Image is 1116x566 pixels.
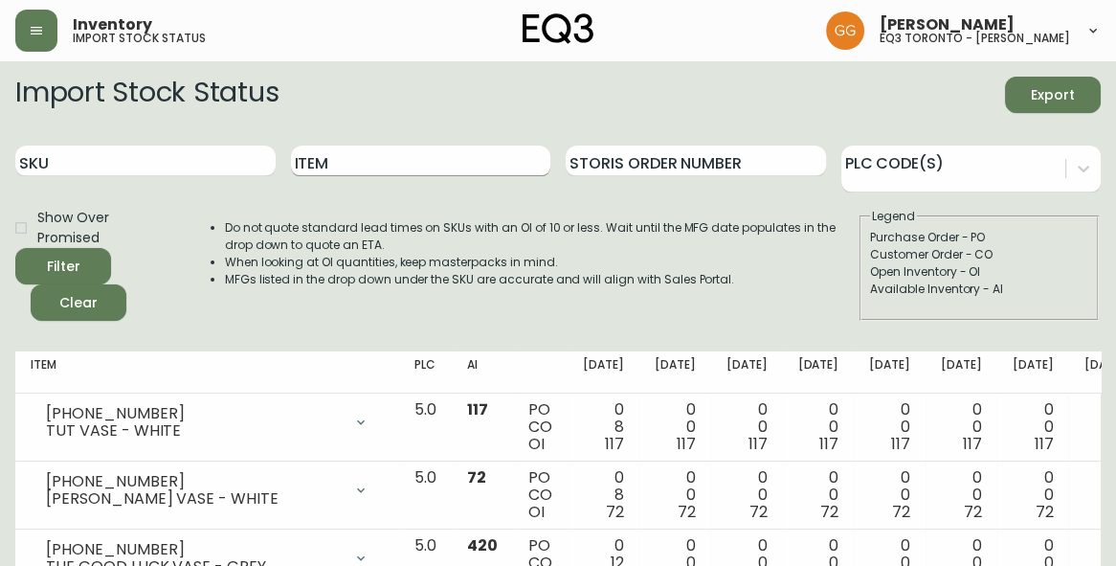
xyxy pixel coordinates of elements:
div: 0 0 [655,469,696,521]
div: [PHONE_NUMBER] [46,405,342,422]
span: 72 [467,466,486,488]
span: 117 [891,433,910,455]
span: 72 [820,501,838,523]
div: PO CO [528,469,552,521]
th: AI [452,351,513,394]
span: 420 [467,534,498,556]
span: [PERSON_NAME] [880,17,1015,33]
h2: Import Stock Status [15,77,279,113]
div: 0 8 [583,469,624,521]
span: 72 [964,501,982,523]
span: 117 [467,398,488,420]
span: Inventory [73,17,152,33]
div: [PERSON_NAME] VASE - WHITE [46,490,342,508]
h5: import stock status [73,33,206,44]
span: 117 [963,433,982,455]
div: Customer Order - CO [870,246,1088,263]
div: 0 0 [869,469,910,521]
div: [PHONE_NUMBER]TUT VASE - WHITE [31,401,384,443]
div: [PHONE_NUMBER] [46,541,342,558]
div: [PHONE_NUMBER] [46,473,342,490]
span: 72 [892,501,910,523]
span: 117 [1035,433,1054,455]
div: Available Inventory - AI [870,281,1088,298]
th: [DATE] [711,351,783,394]
span: OI [528,501,545,523]
span: Show Over Promised [37,208,171,248]
th: [DATE] [997,351,1069,394]
div: 0 0 [726,401,768,453]
li: When looking at OI quantities, keep masterpacks in mind. [225,254,858,271]
img: dbfc93a9366efef7dcc9a31eef4d00a7 [826,11,864,50]
th: [DATE] [568,351,639,394]
div: 0 0 [941,469,982,521]
div: [PHONE_NUMBER][PERSON_NAME] VASE - WHITE [31,469,384,511]
span: 117 [605,433,624,455]
div: 0 0 [1013,401,1054,453]
div: Filter [47,255,80,279]
li: MFGs listed in the drop down under the SKU are accurate and will align with Sales Portal. [225,271,858,288]
div: PO CO [528,401,552,453]
th: [DATE] [926,351,997,394]
span: 72 [678,501,696,523]
div: 0 0 [1013,469,1054,521]
div: TUT VASE - WHITE [46,422,342,440]
div: Open Inventory - OI [870,263,1088,281]
span: 72 [1036,501,1054,523]
span: 72 [606,501,624,523]
li: Do not quote standard lead times on SKUs with an OI of 10 or less. Wait until the MFG date popula... [225,219,858,254]
span: 72 [749,501,768,523]
span: Export [1020,83,1085,107]
div: 0 0 [797,401,838,453]
div: 0 0 [797,469,838,521]
td: 5.0 [399,462,452,530]
button: Clear [31,284,126,321]
th: [DATE] [854,351,926,394]
span: Clear [46,291,111,315]
div: 0 8 [583,401,624,453]
div: 0 0 [869,401,910,453]
span: 117 [819,433,838,455]
div: 0 0 [726,469,768,521]
span: 117 [748,433,768,455]
button: Filter [15,248,111,284]
h5: eq3 toronto - [PERSON_NAME] [880,33,1070,44]
img: logo [523,13,593,44]
td: 5.0 [399,394,452,462]
div: 0 0 [941,401,982,453]
button: Export [1005,77,1101,113]
span: OI [528,433,545,455]
th: Item [15,351,399,394]
div: Purchase Order - PO [870,229,1088,246]
legend: Legend [870,208,917,225]
span: 117 [677,433,696,455]
th: PLC [399,351,452,394]
th: [DATE] [639,351,711,394]
div: 0 0 [655,401,696,453]
th: [DATE] [782,351,854,394]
